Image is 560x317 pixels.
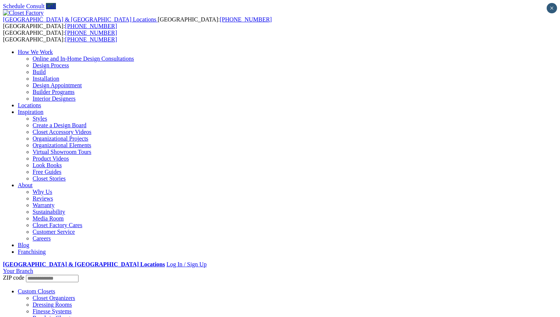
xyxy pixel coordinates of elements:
a: Warranty [33,202,54,208]
a: Media Room [33,215,64,222]
input: Enter your Zip code [26,275,79,282]
a: Sustainability [33,209,65,215]
a: Closet Factory Cares [33,222,82,228]
a: Franchising [18,249,46,255]
a: Inspiration [18,109,43,115]
a: Closet Organizers [33,295,75,301]
a: Product Videos [33,155,69,162]
a: Build [33,69,46,75]
a: Schedule Consult [3,3,44,9]
a: Organizational Elements [33,142,91,148]
a: Call [46,3,56,9]
a: Finesse Systems [33,308,71,314]
a: Closet Stories [33,175,66,182]
a: Interior Designers [33,95,76,102]
a: Design Appointment [33,82,82,88]
button: Close [547,3,557,13]
a: [PHONE_NUMBER] [65,30,117,36]
a: Custom Closets [18,288,55,294]
a: [PHONE_NUMBER] [65,23,117,29]
a: About [18,182,33,188]
a: Closet Accessory Videos [33,129,91,135]
a: Virtual Showroom Tours [33,149,91,155]
a: Reviews [33,195,53,202]
a: [PHONE_NUMBER] [65,36,117,43]
span: [GEOGRAPHIC_DATA]: [GEOGRAPHIC_DATA]: [3,30,117,43]
a: Look Books [33,162,62,168]
a: Builder Programs [33,89,74,95]
a: Dressing Rooms [33,301,72,308]
a: [GEOGRAPHIC_DATA] & [GEOGRAPHIC_DATA] Locations [3,16,158,23]
a: Organizational Projects [33,135,88,142]
a: How We Work [18,49,53,55]
a: Careers [33,235,51,242]
img: Closet Factory [3,10,44,16]
a: Customer Service [33,229,75,235]
a: Create a Design Board [33,122,86,128]
a: Online and In-Home Design Consultations [33,55,134,62]
span: [GEOGRAPHIC_DATA]: [GEOGRAPHIC_DATA]: [3,16,272,29]
a: Your Branch [3,268,33,274]
a: Installation [33,75,59,82]
a: Free Guides [33,169,61,175]
a: [GEOGRAPHIC_DATA] & [GEOGRAPHIC_DATA] Locations [3,261,165,267]
span: ZIP code [3,274,24,281]
a: Log In / Sign Up [166,261,206,267]
a: Design Process [33,62,69,68]
a: [PHONE_NUMBER] [220,16,271,23]
a: Locations [18,102,41,108]
a: Why Us [33,189,52,195]
a: Styles [33,115,47,122]
span: [GEOGRAPHIC_DATA] & [GEOGRAPHIC_DATA] Locations [3,16,156,23]
a: Blog [18,242,29,248]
